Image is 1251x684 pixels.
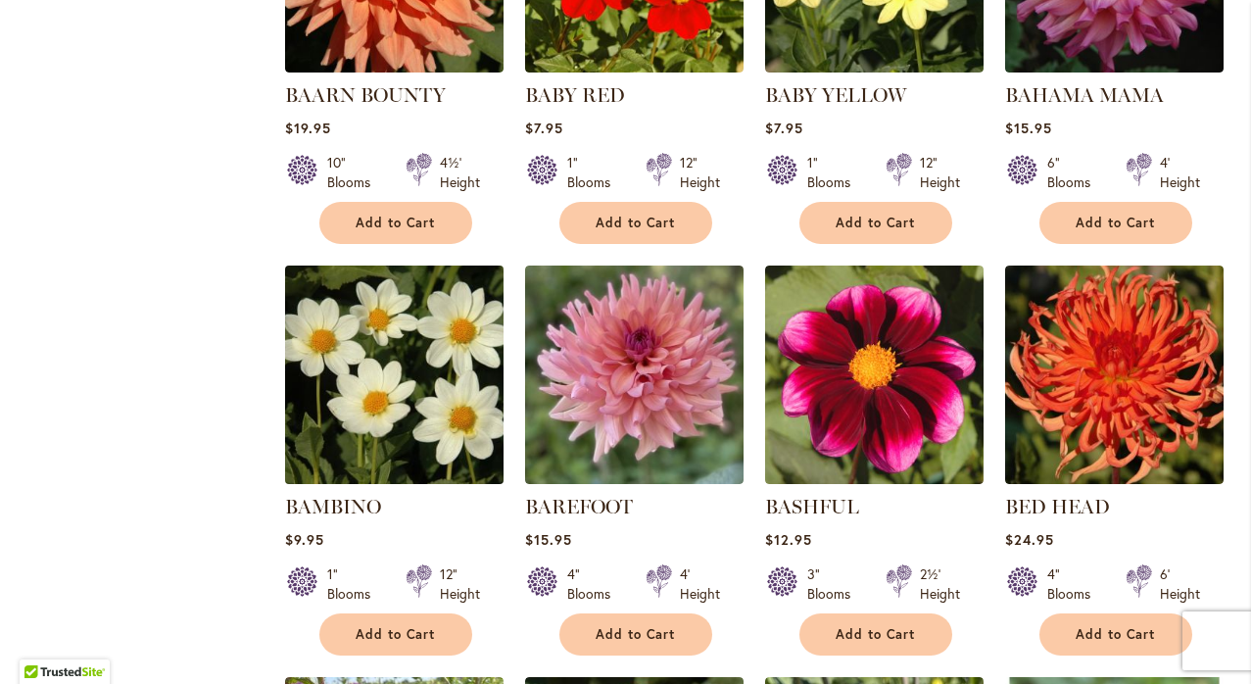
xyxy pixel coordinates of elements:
[1005,58,1224,76] a: Bahama Mama
[807,564,862,604] div: 3" Blooms
[799,613,952,656] button: Add to Cart
[285,119,331,137] span: $19.95
[285,530,324,549] span: $9.95
[525,469,744,488] a: BAREFOOT
[525,58,744,76] a: BABY RED
[285,58,504,76] a: Baarn Bounty
[1005,469,1224,488] a: BED HEAD
[567,564,622,604] div: 4" Blooms
[765,266,984,484] img: BASHFUL
[525,530,572,549] span: $15.95
[327,153,382,192] div: 10" Blooms
[327,564,382,604] div: 1" Blooms
[1005,266,1224,484] img: BED HEAD
[525,83,625,107] a: BABY RED
[765,530,812,549] span: $12.95
[525,266,744,484] img: BAREFOOT
[836,215,916,231] span: Add to Cart
[920,153,960,192] div: 12" Height
[765,83,906,107] a: BABY YELLOW
[567,153,622,192] div: 1" Blooms
[807,153,862,192] div: 1" Blooms
[1005,119,1052,137] span: $15.95
[285,83,446,107] a: BAARN BOUNTY
[1076,626,1156,643] span: Add to Cart
[1005,530,1054,549] span: $24.95
[356,626,436,643] span: Add to Cart
[680,564,720,604] div: 4' Height
[1047,564,1102,604] div: 4" Blooms
[596,626,676,643] span: Add to Cart
[280,260,509,489] img: BAMBINO
[1005,495,1110,518] a: BED HEAD
[440,153,480,192] div: 4½' Height
[15,614,70,669] iframe: Launch Accessibility Center
[765,119,803,137] span: $7.95
[836,626,916,643] span: Add to Cart
[1160,153,1200,192] div: 4' Height
[1076,215,1156,231] span: Add to Cart
[799,202,952,244] button: Add to Cart
[596,215,676,231] span: Add to Cart
[559,202,712,244] button: Add to Cart
[1005,83,1164,107] a: BAHAMA MAMA
[1039,202,1192,244] button: Add to Cart
[525,119,563,137] span: $7.95
[319,613,472,656] button: Add to Cart
[1039,613,1192,656] button: Add to Cart
[1160,564,1200,604] div: 6' Height
[356,215,436,231] span: Add to Cart
[285,469,504,488] a: BAMBINO
[765,469,984,488] a: BASHFUL
[285,495,381,518] a: BAMBINO
[559,613,712,656] button: Add to Cart
[440,564,480,604] div: 12" Height
[765,58,984,76] a: BABY YELLOW
[1047,153,1102,192] div: 6" Blooms
[920,564,960,604] div: 2½' Height
[680,153,720,192] div: 12" Height
[319,202,472,244] button: Add to Cart
[765,495,859,518] a: BASHFUL
[525,495,633,518] a: BAREFOOT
